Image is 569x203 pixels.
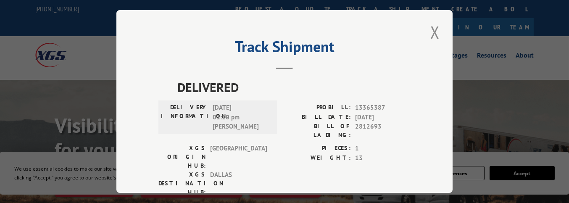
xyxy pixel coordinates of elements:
[355,113,411,122] span: [DATE]
[177,78,411,97] span: DELIVERED
[284,113,351,122] label: BILL DATE:
[428,21,442,44] button: Close modal
[355,144,411,153] span: 1
[284,153,351,163] label: WEIGHT:
[158,41,411,57] h2: Track Shipment
[158,144,206,170] label: XGS ORIGIN HUB:
[284,144,351,153] label: PIECES:
[213,103,269,132] span: [DATE] 01:10 pm [PERSON_NAME]
[158,170,206,197] label: XGS DESTINATION HUB:
[284,103,351,113] label: PROBILL:
[161,103,208,132] label: DELIVERY INFORMATION:
[284,122,351,140] label: BILL OF LADING:
[355,122,411,140] span: 2812693
[355,103,411,113] span: 13365387
[210,144,267,170] span: [GEOGRAPHIC_DATA]
[355,153,411,163] span: 13
[210,170,267,197] span: DALLAS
